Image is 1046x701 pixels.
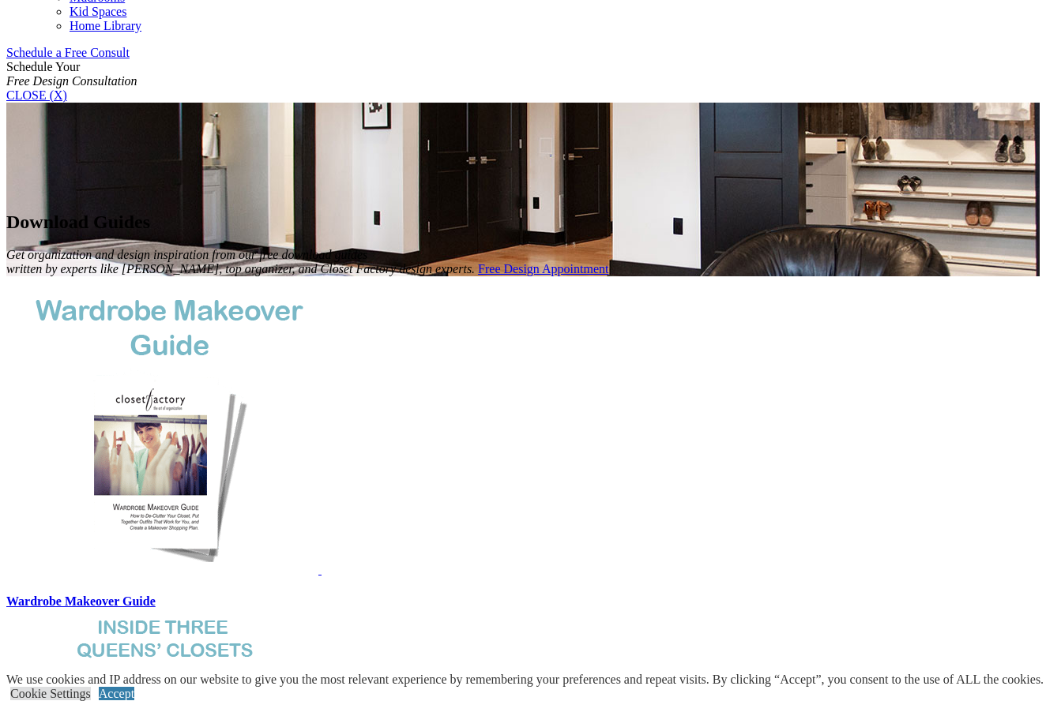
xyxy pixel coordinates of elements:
em: Free Design Consultation [6,74,137,88]
h1: Download Guides [6,212,1040,233]
a: Wardrobe Makeover Guide [6,563,1040,608]
img: Makeover wardrobe Guide [6,276,318,574]
span: Schedule Your [6,60,137,88]
a: Home Library [70,19,141,32]
a: Kid Spaces [70,5,126,18]
a: CLOSE (X) [6,88,67,102]
a: Schedule a Free Consult (opens a dropdown menu) [6,46,130,59]
a: Free Design Appointment [478,262,608,276]
div: We use cookies and IP address on our website to give you the most relevant experience by remember... [6,673,1044,687]
a: Cookie Settings [10,687,91,700]
em: Get organization and design inspiration from our free download guides written by experts like [PE... [6,248,475,276]
a: Accept [99,687,134,700]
